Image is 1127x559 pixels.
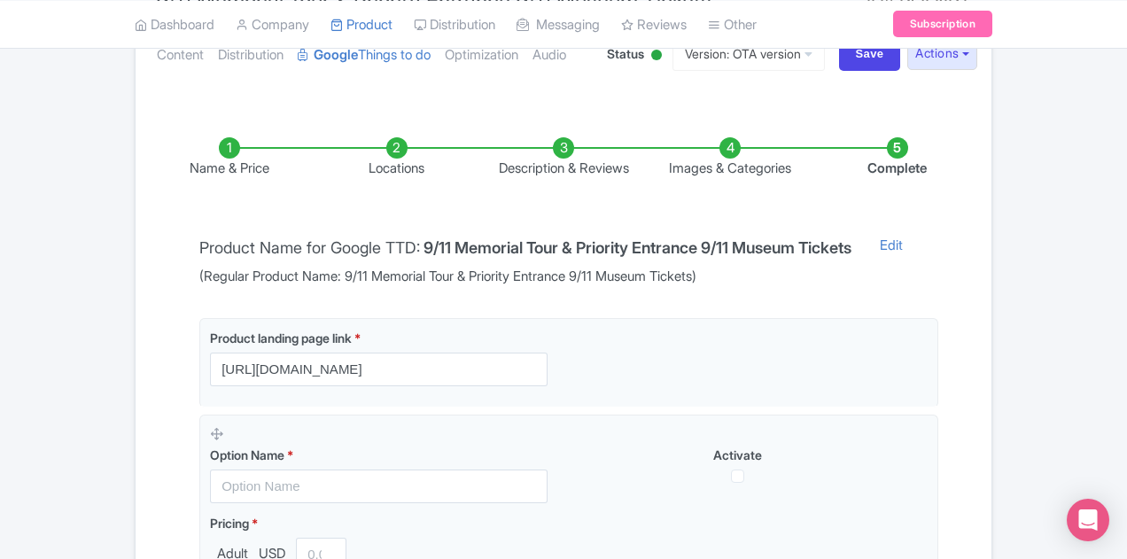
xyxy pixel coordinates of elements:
span: Option Name [210,447,284,462]
a: Version: OTA version [672,36,825,71]
span: Product Name for Google TTD: [199,238,420,257]
input: Save [839,37,901,71]
li: Images & Categories [647,137,813,179]
span: Pricing [210,516,249,531]
strong: Google [314,45,358,66]
a: Optimization [445,27,518,83]
button: Actions [907,37,977,70]
span: Activate [713,447,762,462]
div: Active [648,43,665,70]
a: Subscription [893,11,992,37]
a: Distribution [218,27,284,83]
li: Name & Price [146,137,313,179]
li: Locations [313,137,479,179]
li: Description & Reviews [480,137,647,179]
a: Edit [862,236,921,287]
input: Product landing page link [210,353,548,386]
span: (Regular Product Name: 9/11 Memorial Tour & Priority Entrance 9/11 Museum Tickets) [199,267,851,287]
a: Audio [532,27,566,83]
a: Content [157,27,204,83]
h4: 9/11 Memorial Tour & Priority Entrance 9/11 Museum Tickets [424,239,851,257]
span: Status [607,44,644,63]
input: Option Name [210,470,548,503]
li: Complete [814,137,981,179]
span: Product landing page link [210,330,352,345]
a: GoogleThings to do [298,27,431,83]
div: Open Intercom Messenger [1067,499,1109,541]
